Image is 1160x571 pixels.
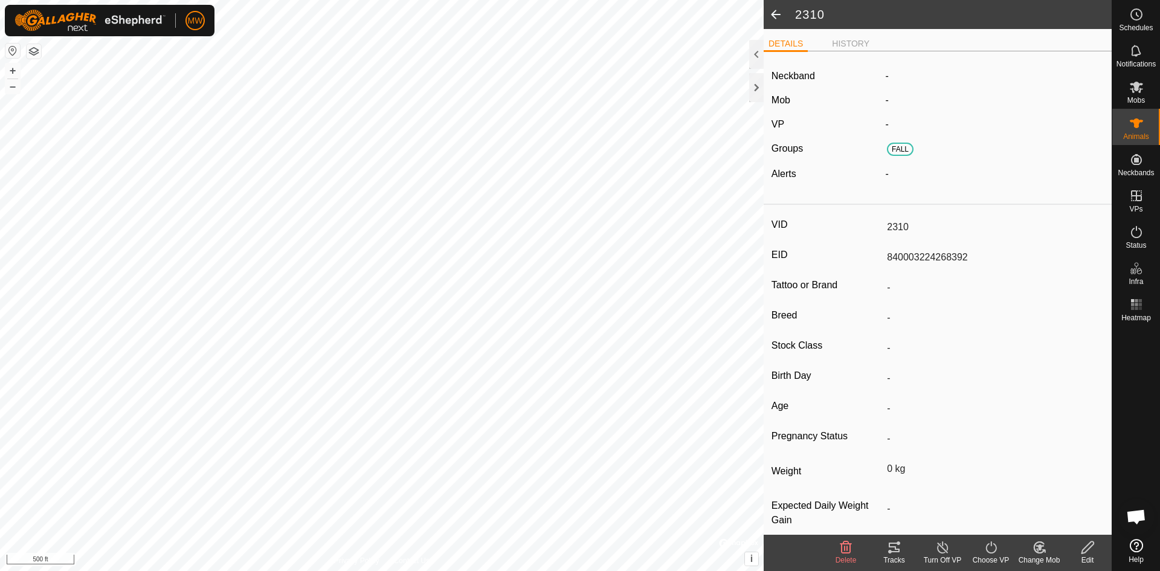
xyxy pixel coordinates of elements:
span: Heatmap [1121,314,1151,321]
h2: 2310 [795,7,1112,22]
label: Stock Class [772,338,882,353]
div: Edit [1063,555,1112,566]
span: Delete [836,556,857,564]
span: Notifications [1116,60,1156,68]
span: Neckbands [1118,169,1154,176]
a: Contact Us [394,555,430,566]
a: Privacy Policy [334,555,379,566]
label: - [886,69,889,83]
button: Map Layers [27,44,41,59]
span: FALL [887,143,914,156]
label: Birth Day [772,368,882,384]
div: Tracks [870,555,918,566]
span: Help [1129,556,1144,563]
img: Gallagher Logo [14,10,166,31]
div: Change Mob [1015,555,1063,566]
label: Expected Daily Weight Gain [772,498,882,527]
button: – [5,79,20,94]
span: - [886,95,889,105]
span: MW [188,15,203,27]
div: Choose VP [967,555,1015,566]
span: Infra [1129,278,1143,285]
label: VID [772,217,882,233]
span: i [750,553,753,564]
label: Tattoo or Brand [772,277,882,293]
label: Neckband [772,69,815,83]
span: Status [1126,242,1146,249]
span: Mobs [1127,97,1145,104]
span: VPs [1129,205,1142,213]
label: Breed [772,308,882,323]
label: Pregnancy Status [772,428,882,444]
label: Age [772,398,882,414]
label: VP [772,119,784,129]
span: Schedules [1119,24,1153,31]
label: Groups [772,143,803,153]
label: Alerts [772,169,796,179]
span: Animals [1123,133,1149,140]
label: Weight [772,459,882,484]
label: EID [772,247,882,263]
button: Reset Map [5,44,20,58]
label: Mob [772,95,790,105]
div: - [881,167,1109,181]
button: i [745,552,758,566]
a: Help [1112,534,1160,568]
li: DETAILS [764,37,808,52]
app-display-virtual-paddock-transition: - [886,119,889,129]
div: Turn Off VP [918,555,967,566]
li: HISTORY [827,37,874,50]
button: + [5,63,20,78]
div: Open chat [1118,498,1155,535]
